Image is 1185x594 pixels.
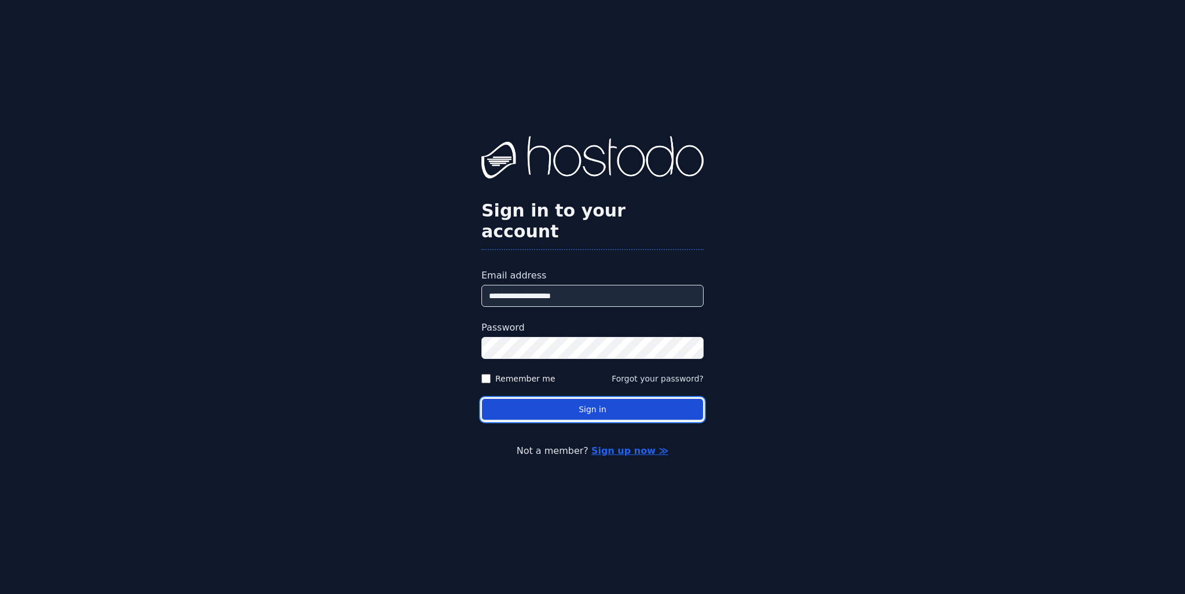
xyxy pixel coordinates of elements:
[481,136,704,182] img: Hostodo
[481,269,704,283] label: Email address
[612,373,704,384] button: Forgot your password?
[481,398,704,421] button: Sign in
[481,200,704,242] h2: Sign in to your account
[495,373,555,384] label: Remember me
[481,321,704,335] label: Password
[56,444,1129,458] p: Not a member?
[591,445,668,456] a: Sign up now ≫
